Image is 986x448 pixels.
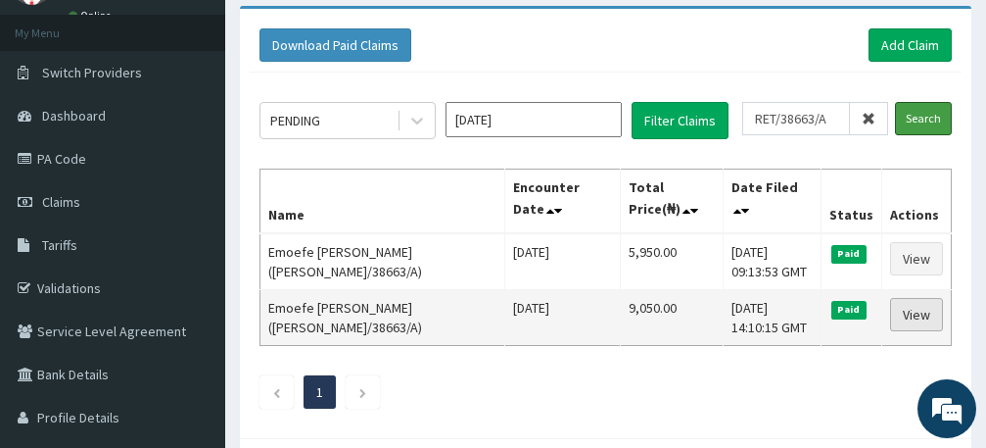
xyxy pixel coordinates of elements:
span: Tariffs [42,236,77,254]
div: PENDING [270,111,320,130]
td: 5,950.00 [621,233,724,290]
span: Dashboard [42,107,106,124]
button: Download Paid Claims [259,28,411,62]
th: Status [821,170,881,234]
td: Emoefe [PERSON_NAME] ([PERSON_NAME]/38663/A) [260,233,505,290]
span: Paid [831,245,867,263]
th: Name [260,170,505,234]
span: Claims [42,193,80,211]
a: Online [69,9,116,23]
input: Search by HMO ID [742,102,850,135]
a: View [890,298,943,331]
a: Next page [358,383,367,401]
th: Date Filed [723,170,821,234]
div: Chat with us now [102,110,329,135]
th: Encounter Date [505,170,621,234]
div: Minimize live chat window [321,10,368,57]
td: 9,050.00 [621,290,724,346]
span: We're online! [114,112,270,310]
input: Search [895,102,952,135]
span: Switch Providers [42,64,142,81]
input: Select Month and Year [446,102,622,137]
td: [DATE] 14:10:15 GMT [723,290,821,346]
td: [DATE] [505,290,621,346]
th: Actions [881,170,951,234]
img: d_794563401_company_1708531726252_794563401 [36,98,79,147]
td: [DATE] 09:13:53 GMT [723,233,821,290]
span: Paid [831,301,867,319]
a: Page 1 is your current page [316,383,323,401]
a: Add Claim [869,28,952,62]
a: View [890,242,943,275]
a: Previous page [272,383,281,401]
td: [DATE] [505,233,621,290]
textarea: Type your message and hit 'Enter' [10,266,373,334]
button: Filter Claims [632,102,728,139]
td: Emoefe [PERSON_NAME] ([PERSON_NAME]/38663/A) [260,290,505,346]
th: Total Price(₦) [621,170,724,234]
